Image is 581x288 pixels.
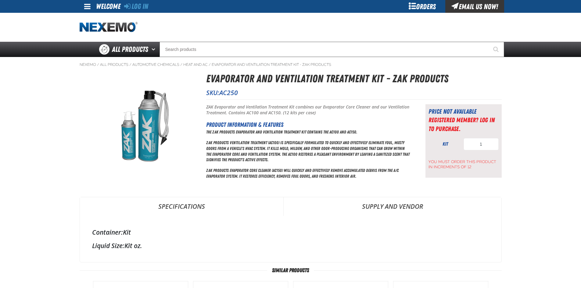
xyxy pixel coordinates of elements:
[80,83,195,172] img: Evaporator and Ventilation Treatment Kit - ZAK Products
[80,197,283,215] a: Specifications
[429,156,499,170] span: You must order this product in increments of 12
[149,42,160,57] button: Open All Products pages
[80,22,138,33] a: Home
[464,138,499,150] input: Product Quantity
[183,62,208,67] a: Heat and AC
[489,42,504,57] button: Start Searching
[92,241,489,250] div: Kit oz.
[206,140,410,163] p: ZAK Products Ventilation Treatment (AC100) is specifically formulated to quickly and effectively ...
[429,141,462,148] div: kit
[180,62,182,67] span: /
[112,44,148,55] span: All Products
[429,116,495,132] a: Registered Member? Log In to purchase.
[206,120,410,129] h2: Product Information & Features
[206,104,410,116] p: ZAK Evaporator and Ventilation Treatment Kit combines our Evaporator Core Cleaner and our Ventila...
[284,197,501,215] a: Supply and Vendor
[100,62,128,67] a: All Products
[429,107,499,116] div: Price not available
[160,42,504,57] input: Search
[267,267,314,273] span: Similar Products
[92,228,489,236] div: Kit
[92,228,123,236] label: Container:
[219,88,238,97] span: AC250
[97,62,99,67] span: /
[129,62,131,67] span: /
[212,62,331,67] a: Evaporator and Ventilation Treatment Kit - ZAK Products
[206,88,502,97] p: SKU:
[124,2,148,11] a: Log In
[80,62,502,67] nav: Breadcrumbs
[132,62,179,67] a: Automotive Chemicals
[206,71,502,87] h1: Evaporator and Ventilation Treatment Kit - ZAK Products
[80,22,138,33] img: Nexemo logo
[209,62,211,67] span: /
[206,129,410,135] p: The ZAK Products Evaporator and Ventilation Treatment Kit contains the AC100 and AC150.
[80,62,96,67] a: Nexemo
[206,168,410,179] p: ZAK Products Evaporator Core Cleaner (AC150) will quickly and effectively remove accumulated debr...
[92,241,124,250] label: Liquid Size:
